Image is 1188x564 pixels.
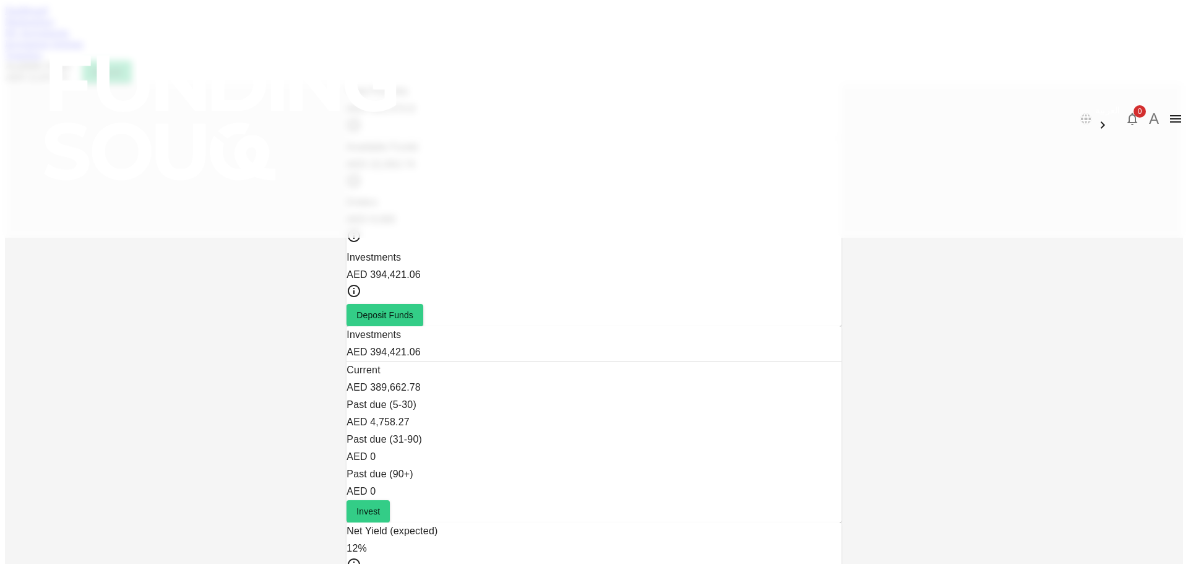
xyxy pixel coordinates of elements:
span: Past due (5-30) [346,399,416,410]
div: AED 0 [346,448,841,466]
div: AED 0 [346,483,841,500]
span: Investments [346,329,401,340]
div: AED 394,421.06 [346,266,841,284]
button: Invest [346,500,390,523]
button: A [1145,110,1163,128]
span: Net Yield (expected) [346,526,437,536]
span: Past due (31-90) [346,434,422,445]
button: 0 [1120,106,1145,131]
span: Past due (90+) [346,469,413,479]
span: Current [346,365,380,375]
div: AED 389,662.78 [346,379,841,396]
div: 12% [346,540,841,557]
span: العربية [1095,105,1120,115]
button: Deposit Funds [346,304,423,326]
div: AED 394,421.06 [346,344,841,361]
span: Investments [346,252,401,262]
span: 0 [1134,105,1146,118]
div: AED 4,758.27 [346,414,841,431]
